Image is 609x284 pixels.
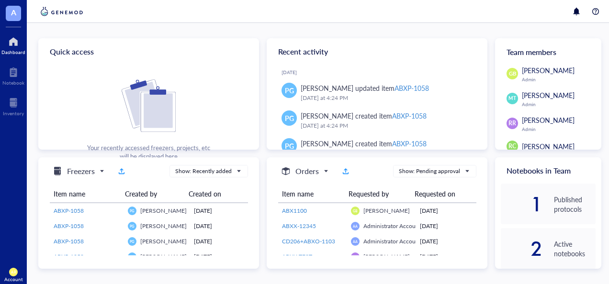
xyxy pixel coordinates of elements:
[3,95,24,116] a: Inventory
[363,207,410,215] span: [PERSON_NAME]
[282,237,343,246] a: CD206+ABXO-1103
[420,237,473,246] div: [DATE]
[399,167,460,175] div: Show: Pending approval
[11,6,16,18] span: A
[194,222,244,230] div: [DATE]
[395,83,429,93] div: ABXP-1058
[554,195,596,214] div: Published protocols
[130,224,135,228] span: PG
[54,237,120,246] a: ABXP-1058
[50,185,121,203] th: Item name
[522,66,575,75] span: [PERSON_NAME]
[1,49,25,55] div: Dashboard
[274,79,480,107] a: PG[PERSON_NAME] updated itemABXP-1058[DATE] at 4:24 PM
[121,185,185,203] th: Created by
[194,237,244,246] div: [DATE]
[140,222,187,230] span: [PERSON_NAME]
[130,239,135,243] span: PG
[301,93,472,103] div: [DATE] at 4:24 PM
[501,241,542,256] div: 2
[1,34,25,55] a: Dashboard
[282,207,307,215] span: ABX1100
[282,252,312,261] span: ABXX-TEST
[282,207,343,215] a: ABX1100
[54,222,120,230] a: ABXP-1058
[38,6,85,17] img: genemod-logo
[282,237,335,245] span: CD206+ABXO-1103
[522,101,596,107] div: Admin
[282,222,316,230] span: ABXX-12345
[508,95,516,102] span: MT
[522,115,575,125] span: [PERSON_NAME]
[353,254,357,259] span: RR
[295,165,319,177] h5: Orders
[522,126,596,132] div: Admin
[185,185,241,203] th: Created on
[301,83,429,93] div: [PERSON_NAME] updated item
[508,119,516,128] span: RR
[130,254,135,259] span: PG
[54,252,120,261] a: ABXP-1058
[508,142,516,151] span: RC
[87,143,210,161] div: Your recently accessed freezers, projects, etc will be displayed here
[278,185,345,203] th: Item name
[282,69,480,75] div: [DATE]
[54,252,84,261] span: ABXP-1058
[301,110,427,121] div: [PERSON_NAME] created item
[54,222,84,230] span: ABXP-1058
[285,113,294,123] span: PG
[495,38,601,65] div: Team members
[363,237,421,245] span: Administrator Account
[282,252,343,261] a: ABXX-TEST
[411,185,469,203] th: Requested on
[67,165,95,177] h5: Freezers
[495,157,601,184] div: Notebooks in Team
[130,208,135,213] span: PG
[194,207,244,215] div: [DATE]
[420,222,473,230] div: [DATE]
[54,207,84,215] span: ABXP-1058
[345,185,411,203] th: Requested by
[175,167,232,175] div: Show: Recently added
[140,252,187,261] span: [PERSON_NAME]
[267,38,487,65] div: Recent activity
[363,222,421,230] span: Administrator Account
[392,111,427,120] div: ABXP-1058
[420,252,473,261] div: [DATE]
[420,207,473,215] div: [DATE]
[282,222,343,230] a: ABXX-12345
[508,70,516,78] span: GB
[122,79,176,132] img: Cf+DiIyRRx+BTSbnYhsZzE9to3+AfuhVxcka4spAAAAAElFTkSuQmCC
[140,237,187,245] span: [PERSON_NAME]
[140,207,187,215] span: [PERSON_NAME]
[274,107,480,134] a: PG[PERSON_NAME] created itemABXP-1058[DATE] at 4:24 PM
[194,252,244,261] div: [DATE]
[54,207,120,215] a: ABXP-1058
[274,134,480,162] a: PG[PERSON_NAME] created itemABXP-1058[DATE] at 4:24 PM
[363,252,410,261] span: [PERSON_NAME]
[353,209,357,213] span: GB
[3,110,24,116] div: Inventory
[554,239,596,258] div: Active notebooks
[353,224,358,229] span: AA
[2,65,24,86] a: Notebook
[54,237,84,245] span: ABXP-1058
[353,240,358,244] span: AA
[4,276,23,282] div: Account
[522,142,575,151] span: [PERSON_NAME]
[522,76,596,82] div: Admin
[301,121,472,131] div: [DATE] at 4:24 PM
[11,270,16,274] span: AR
[522,90,575,100] span: [PERSON_NAME]
[285,85,294,96] span: PG
[2,80,24,86] div: Notebook
[501,197,542,212] div: 1
[38,38,259,65] div: Quick access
